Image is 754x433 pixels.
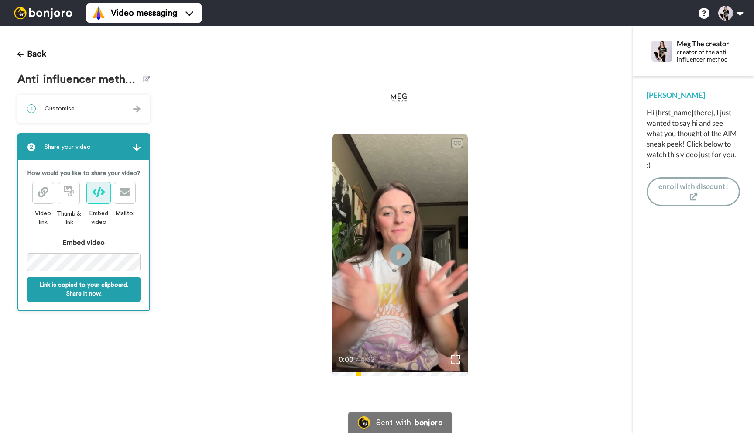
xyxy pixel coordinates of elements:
button: Link is copied to your clipboard. Share it now. [27,277,141,302]
div: [PERSON_NAME] [647,90,740,100]
button: enroll with discount! [647,177,740,206]
span: Share your video [45,143,91,151]
span: / [356,354,359,365]
img: arrow.svg [133,105,141,113]
div: creator of the anti influencer method [677,48,740,63]
button: Back [17,44,46,65]
div: Mailto: [114,209,136,218]
img: Bonjoro Logo [358,416,370,429]
div: Sent with [376,419,411,426]
p: How would you like to share your video? [27,169,141,178]
img: vm-color.svg [92,6,106,20]
span: Video messaging [111,7,177,19]
img: 94317a35-22e7-4644-8902-e9db499ad963 [383,81,418,116]
div: Embed video [27,237,141,248]
div: Video link [32,209,55,227]
img: bj-logo-header-white.svg [10,7,76,19]
div: bonjoro [415,419,442,426]
span: 1 [27,104,36,113]
div: CC [452,139,463,148]
div: Embed video [83,209,114,227]
span: Customise [45,104,75,113]
img: Profile Image [651,41,672,62]
a: Bonjoro LogoSent withbonjoro [348,412,452,433]
span: 0:00 [339,354,354,365]
div: Meg The creator [677,39,740,48]
span: Anti influencer method FAQs [17,73,143,86]
div: Thumb & link [54,210,83,227]
img: Full screen [451,355,460,364]
img: arrow.svg [133,144,141,151]
span: 2 [27,143,36,151]
div: 1Customise [17,95,150,123]
div: Hi {first_name|there}, I just wanted to say hi and see what you thought of the AIM sneak peek! Cl... [647,107,740,170]
span: 4:32 [360,354,376,365]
